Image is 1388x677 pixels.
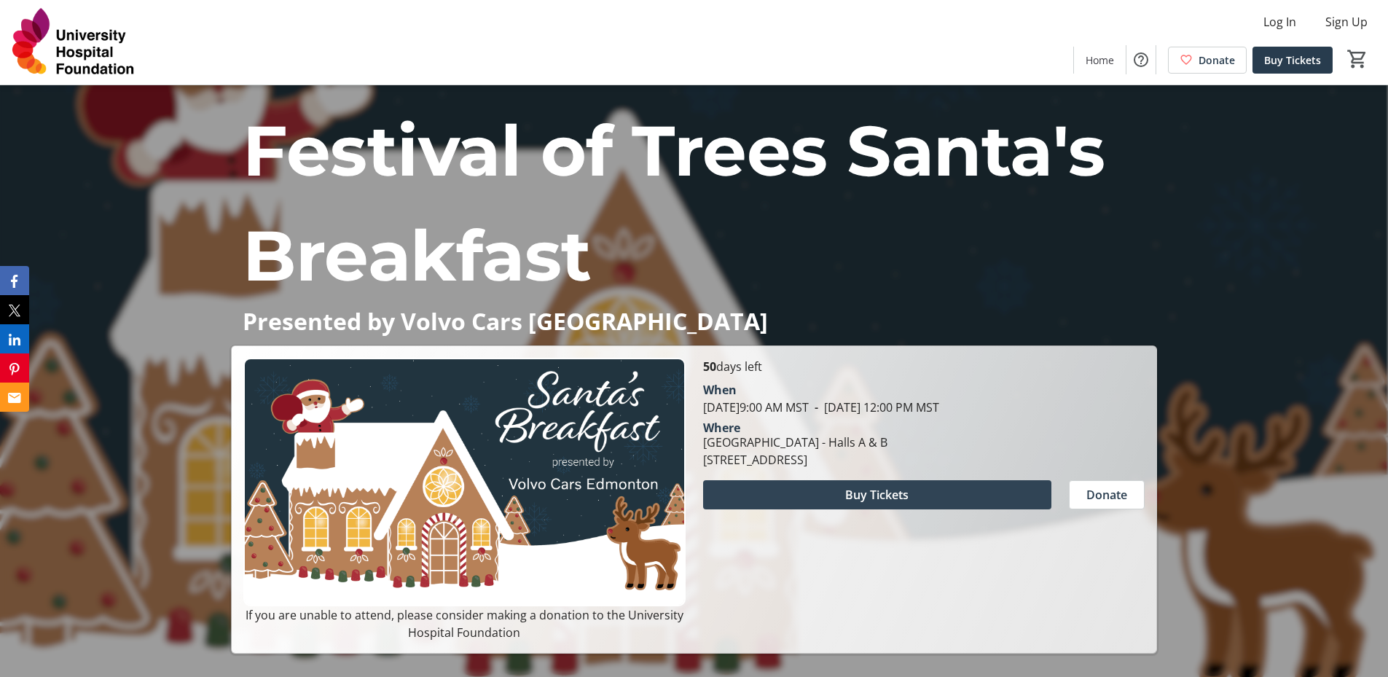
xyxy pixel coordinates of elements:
div: [GEOGRAPHIC_DATA] - Halls A & B [703,434,887,451]
button: Cart [1344,46,1371,72]
span: Buy Tickets [1264,52,1321,68]
span: [DATE] 9:00 AM MST [703,399,809,415]
span: Donate [1086,486,1127,504]
span: Log In [1263,13,1296,31]
a: Home [1074,47,1126,74]
span: Buy Tickets [845,486,909,504]
p: Presented by Volvo Cars [GEOGRAPHIC_DATA] [243,308,1145,334]
img: University Hospital Foundation's Logo [9,6,138,79]
div: Where [703,422,740,434]
img: Campaign CTA Media Photo [243,358,685,606]
button: Sign Up [1314,10,1379,34]
div: [STREET_ADDRESS] [703,451,887,469]
p: days left [703,358,1145,375]
span: Home [1086,52,1114,68]
button: Donate [1069,480,1145,509]
a: Buy Tickets [1252,47,1333,74]
span: Festival of Trees Santa's Breakfast [243,108,1105,298]
span: Sign Up [1325,13,1368,31]
button: Help [1126,45,1156,74]
div: When [703,381,737,399]
span: 50 [703,359,716,375]
span: [DATE] 12:00 PM MST [809,399,939,415]
span: - [809,399,824,415]
a: Donate [1168,47,1247,74]
p: If you are unable to attend, please consider making a donation to the University Hospital Foundation [243,606,685,641]
button: Buy Tickets [703,480,1051,509]
button: Log In [1252,10,1308,34]
span: Donate [1199,52,1235,68]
